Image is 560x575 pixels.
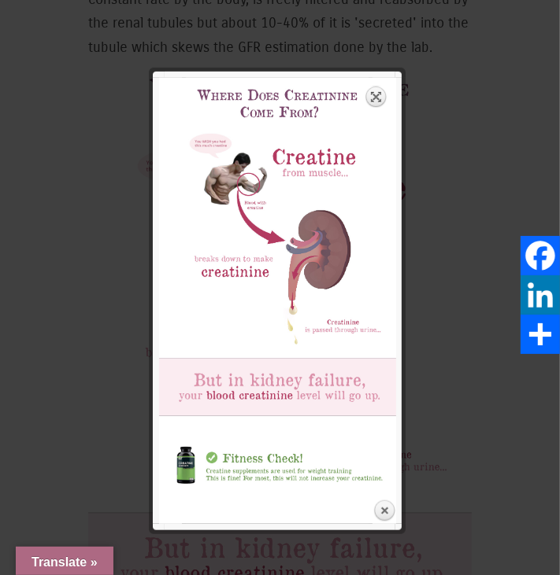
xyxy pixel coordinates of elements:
[159,78,396,496] img: Slide-CreatinineDetails.jpg
[521,236,560,275] a: Facebook
[32,555,98,569] span: Translate »
[365,86,388,108] a: Expand
[373,499,396,523] a: Close
[521,275,560,315] a: LinkedIn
